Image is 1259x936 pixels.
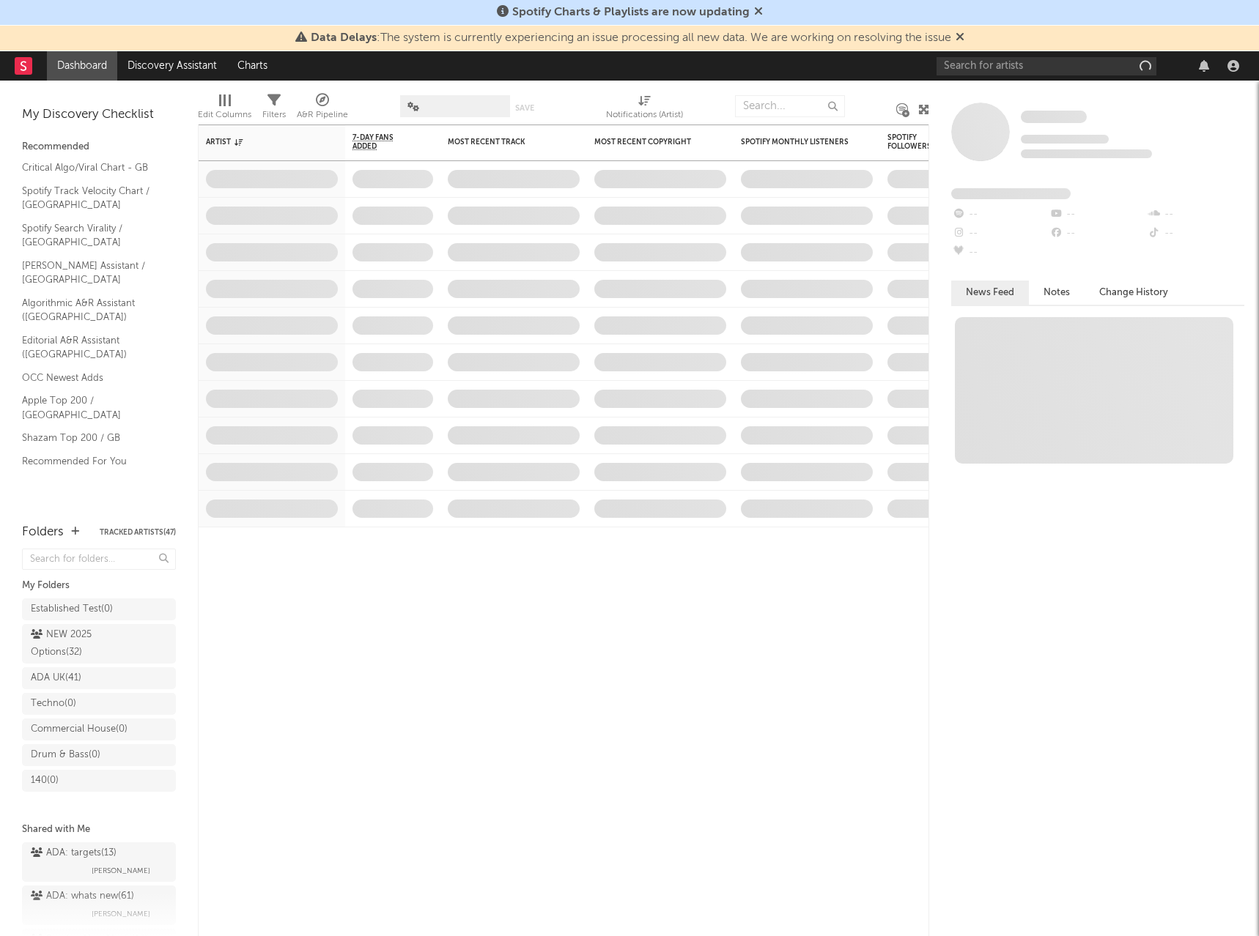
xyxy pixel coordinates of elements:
[198,88,251,130] div: Edit Columns
[22,295,161,325] a: Algorithmic A&R Assistant ([GEOGRAPHIC_DATA])
[22,258,161,288] a: [PERSON_NAME] Assistant / [GEOGRAPHIC_DATA]
[22,453,161,469] a: Recommended For You
[951,243,1049,262] div: --
[22,624,176,664] a: NEW 2025 Options(32)
[956,32,964,44] span: Dismiss
[22,667,176,689] a: ADA UK(41)
[1147,205,1244,224] div: --
[31,888,134,905] div: ADA: whats new ( 61 )
[22,718,176,740] a: Commercial House(0)
[22,430,161,446] a: Shazam Top 200 / GB
[22,821,176,839] div: Shared with Me
[515,104,534,112] button: Save
[22,524,64,541] div: Folders
[1147,224,1244,243] div: --
[606,106,683,124] div: Notifications (Artist)
[22,220,161,250] a: Spotify Search Virality / [GEOGRAPHIC_DATA]
[31,772,59,790] div: 140 ( 0 )
[887,133,939,151] div: Spotify Followers
[311,32,377,44] span: Data Delays
[22,842,176,882] a: ADA: targets(13)[PERSON_NAME]
[297,106,348,124] div: A&R Pipeline
[1049,205,1146,224] div: --
[735,95,845,117] input: Search...
[22,138,176,156] div: Recommended
[512,7,750,18] span: Spotify Charts & Playlists are now updating
[22,885,176,925] a: ADA: whats new(61)[PERSON_NAME]
[951,205,1049,224] div: --
[100,529,176,536] button: Tracked Artists(47)
[31,626,134,661] div: NEW 2025 Options ( 32 )
[1085,281,1183,305] button: Change History
[1021,111,1087,123] span: Some Artist
[22,393,161,423] a: Apple Top 200 / [GEOGRAPHIC_DATA]
[1021,149,1152,158] span: 0 fans last week
[951,224,1049,243] div: --
[1029,281,1085,305] button: Notes
[741,138,851,146] div: Spotify Monthly Listeners
[227,51,278,81] a: Charts
[352,133,411,151] span: 7-Day Fans Added
[22,106,176,124] div: My Discovery Checklist
[31,844,117,862] div: ADA: targets ( 13 )
[1021,110,1087,125] a: Some Artist
[22,693,176,715] a: Techno(0)
[22,183,161,213] a: Spotify Track Velocity Chart / [GEOGRAPHIC_DATA]
[606,88,683,130] div: Notifications (Artist)
[22,598,176,620] a: Established Test(0)
[92,905,150,923] span: [PERSON_NAME]
[262,88,286,130] div: Filters
[594,138,704,146] div: Most Recent Copyright
[297,88,348,130] div: A&R Pipeline
[22,577,176,595] div: My Folders
[311,32,951,44] span: : The system is currently experiencing an issue processing all new data. We are working on resolv...
[1021,135,1109,144] span: Tracking Since: [DATE]
[31,601,113,618] div: Established Test ( 0 )
[937,57,1156,75] input: Search for artists
[262,106,286,124] div: Filters
[1049,224,1146,243] div: --
[22,370,161,386] a: OCC Newest Adds
[31,746,100,764] div: Drum & Bass ( 0 )
[31,695,76,713] div: Techno ( 0 )
[22,549,176,570] input: Search for folders...
[31,721,128,738] div: Commercial House ( 0 )
[951,281,1029,305] button: News Feed
[22,770,176,792] a: 140(0)
[22,160,161,176] a: Critical Algo/Viral Chart - GB
[448,138,558,146] div: Most Recent Track
[22,744,176,766] a: Drum & Bass(0)
[47,51,117,81] a: Dashboard
[31,669,81,687] div: ADA UK ( 41 )
[117,51,227,81] a: Discovery Assistant
[951,188,1071,199] span: Fans Added by Platform
[754,7,763,18] span: Dismiss
[22,333,161,363] a: Editorial A&R Assistant ([GEOGRAPHIC_DATA])
[92,862,150,880] span: [PERSON_NAME]
[206,138,316,146] div: Artist
[198,106,251,124] div: Edit Columns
